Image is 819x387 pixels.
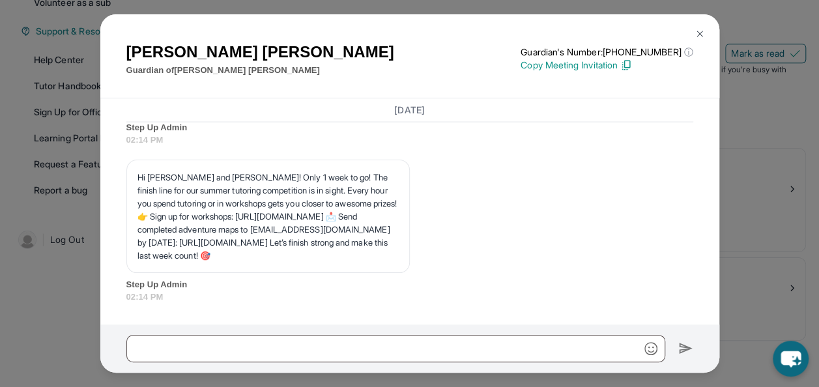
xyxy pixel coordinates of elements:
[126,104,693,117] h3: [DATE]
[126,291,693,304] span: 02:14 PM
[126,121,693,134] span: Step Up Admin
[137,171,399,262] p: Hi [PERSON_NAME] and [PERSON_NAME]! Only 1 week to go! The finish line for our summer tutoring co...
[126,40,394,64] h1: [PERSON_NAME] [PERSON_NAME]
[620,59,632,71] img: Copy Icon
[773,341,809,377] button: chat-button
[644,342,657,355] img: Emoji
[126,64,394,77] p: Guardian of [PERSON_NAME] [PERSON_NAME]
[126,278,693,291] span: Step Up Admin
[695,29,705,39] img: Close Icon
[126,134,693,147] span: 02:14 PM
[521,59,693,72] p: Copy Meeting Invitation
[683,46,693,59] span: ⓘ
[521,46,693,59] p: Guardian's Number: [PHONE_NUMBER]
[678,341,693,356] img: Send icon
